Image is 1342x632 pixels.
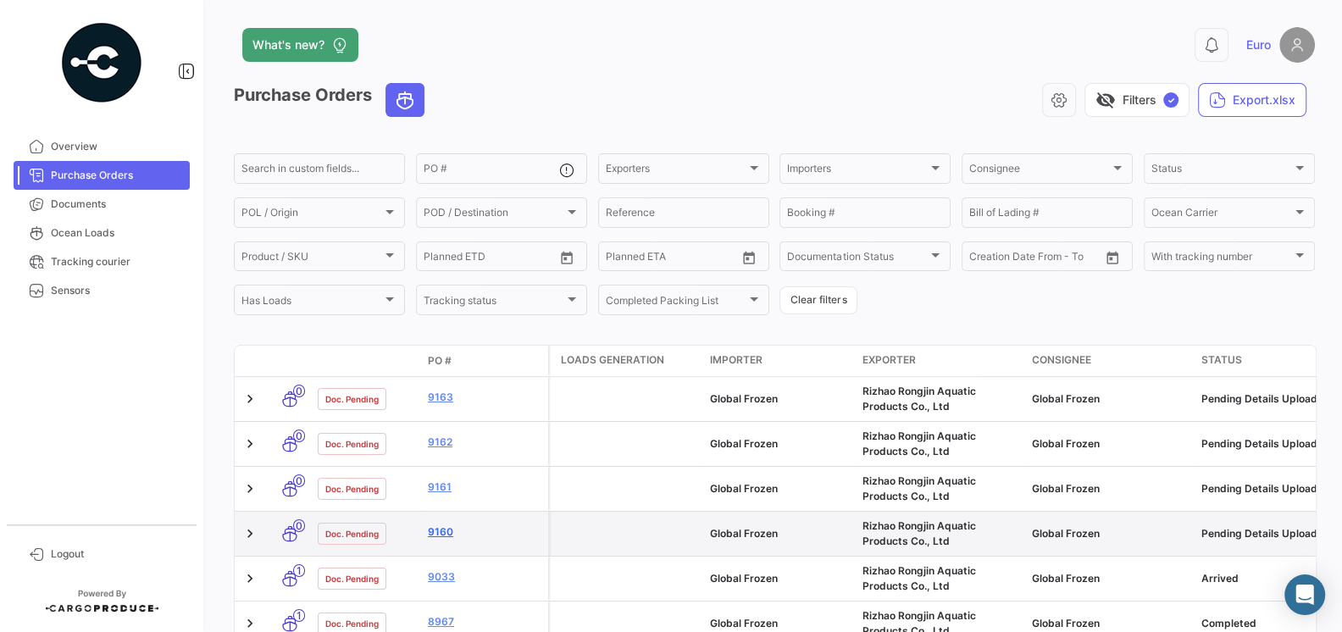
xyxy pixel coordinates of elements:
[862,352,916,368] span: Exporter
[51,168,183,183] span: Purchase Orders
[1084,83,1189,117] button: visibility_offFilters✓
[969,165,1110,177] span: Consignee
[1032,437,1100,450] span: Global Frozen
[428,614,541,629] a: 8967
[428,480,541,495] a: 9161
[862,564,976,592] span: Rizhao Rongjin Aquatic Products Co., Ltd
[51,139,183,154] span: Overview
[51,283,183,298] span: Sensors
[1279,27,1315,63] img: placeholder-user.png
[51,197,183,212] span: Documents
[736,245,762,270] button: Open calendar
[710,482,778,495] span: Global Frozen
[51,254,183,269] span: Tracking courier
[14,276,190,305] a: Sensors
[269,354,311,368] datatable-header-cell: Transport mode
[421,346,548,375] datatable-header-cell: PO #
[293,474,305,487] span: 0
[241,391,258,407] a: Expand/Collapse Row
[51,225,183,241] span: Ocean Loads
[14,161,190,190] a: Purchase Orders
[862,430,976,457] span: Rizhao Rongjin Aquatic Products Co., Ltd
[710,352,762,368] span: Importer
[241,435,258,452] a: Expand/Collapse Row
[1284,574,1325,615] div: Abrir Intercom Messenger
[241,525,258,542] a: Expand/Collapse Row
[293,609,305,622] span: 1
[1095,90,1116,110] span: visibility_off
[293,430,305,442] span: 0
[14,219,190,247] a: Ocean Loads
[293,519,305,532] span: 0
[293,385,305,397] span: 0
[1032,392,1100,405] span: Global Frozen
[241,209,382,221] span: POL / Origin
[856,346,1025,376] datatable-header-cell: Exporter
[241,480,258,497] a: Expand/Collapse Row
[710,617,778,629] span: Global Frozen
[428,569,541,585] a: 9033
[325,527,379,541] span: Doc. Pending
[862,385,976,413] span: Rizhao Rongjin Aquatic Products Co., Ltd
[1201,352,1242,368] span: Status
[1246,36,1271,53] span: Euro
[59,20,144,105] img: powered-by.png
[787,165,928,177] span: Importers
[325,392,379,406] span: Doc. Pending
[554,245,579,270] button: Open calendar
[241,253,382,265] span: Product / SKU
[710,527,778,540] span: Global Frozen
[14,247,190,276] a: Tracking courier
[325,482,379,496] span: Doc. Pending
[1032,482,1100,495] span: Global Frozen
[606,297,746,308] span: Completed Packing List
[459,253,521,265] input: To
[710,437,778,450] span: Global Frozen
[710,392,778,405] span: Global Frozen
[428,435,541,450] a: 9162
[1163,92,1178,108] span: ✓
[1100,245,1125,270] button: Open calendar
[1151,253,1292,265] span: With tracking number
[428,353,452,369] span: PO #
[1032,572,1100,585] span: Global Frozen
[325,617,379,630] span: Doc. Pending
[1032,352,1091,368] span: Consignee
[14,190,190,219] a: Documents
[1151,165,1292,177] span: Status
[1025,346,1195,376] datatable-header-cell: Consignee
[561,352,664,368] span: Loads generation
[1005,253,1067,265] input: To
[242,28,358,62] button: What's new?
[424,253,447,265] input: From
[1151,209,1292,221] span: Ocean Carrier
[234,83,430,117] h3: Purchase Orders
[241,570,258,587] a: Expand/Collapse Row
[311,354,421,368] datatable-header-cell: Doc. Status
[241,297,382,308] span: Has Loads
[710,572,778,585] span: Global Frozen
[252,36,324,53] span: What's new?
[293,564,305,577] span: 1
[14,132,190,161] a: Overview
[862,474,976,502] span: Rizhao Rongjin Aquatic Products Co., Ltd
[241,615,258,632] a: Expand/Collapse Row
[606,253,629,265] input: From
[1198,83,1306,117] button: Export.xlsx
[428,524,541,540] a: 9160
[325,572,379,585] span: Doc. Pending
[428,390,541,405] a: 9163
[386,84,424,116] button: Ocean
[551,346,703,376] datatable-header-cell: Loads generation
[862,519,976,547] span: Rizhao Rongjin Aquatic Products Co., Ltd
[51,546,183,562] span: Logout
[325,437,379,451] span: Doc. Pending
[787,253,928,265] span: Documentation Status
[703,346,856,376] datatable-header-cell: Importer
[779,286,857,314] button: Clear filters
[641,253,703,265] input: To
[1032,527,1100,540] span: Global Frozen
[424,209,564,221] span: POD / Destination
[1032,617,1100,629] span: Global Frozen
[424,297,564,308] span: Tracking status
